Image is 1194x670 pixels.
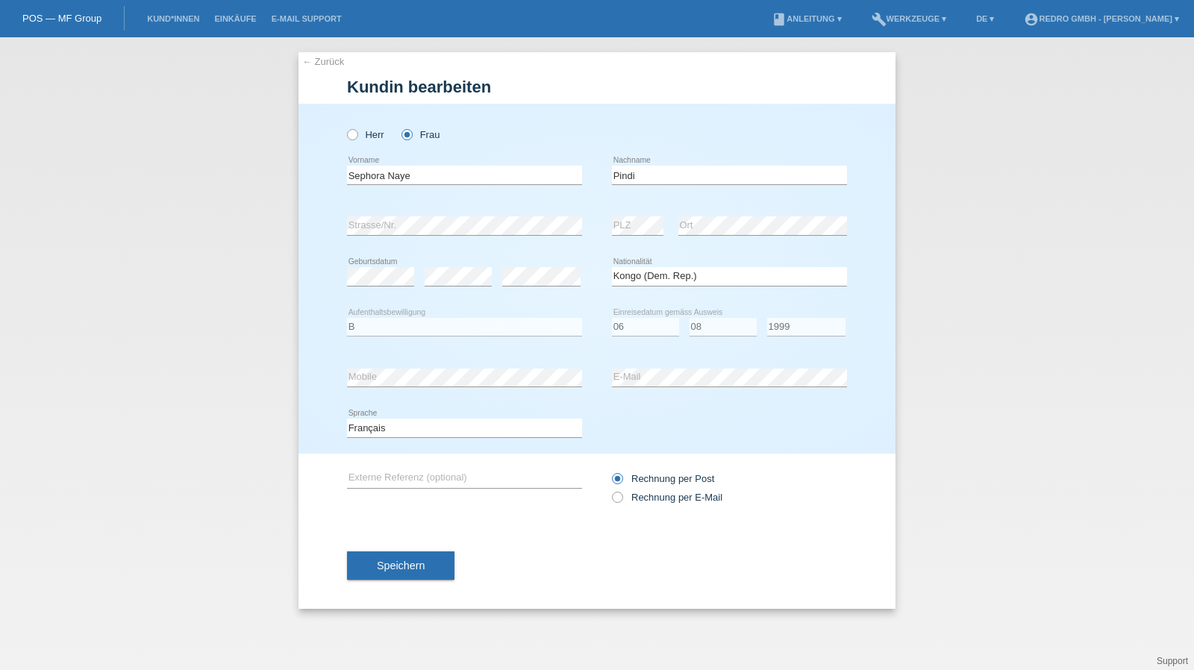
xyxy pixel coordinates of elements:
input: Herr [347,129,357,139]
input: Frau [401,129,411,139]
h1: Kundin bearbeiten [347,78,847,96]
label: Rechnung per Post [612,473,714,484]
i: build [872,12,887,27]
a: ← Zurück [302,56,344,67]
i: book [772,12,787,27]
a: bookAnleitung ▾ [764,14,848,23]
span: Speichern [377,560,425,572]
a: Kund*innen [140,14,207,23]
label: Frau [401,129,440,140]
a: Einkäufe [207,14,263,23]
a: DE ▾ [969,14,1001,23]
a: buildWerkzeuge ▾ [864,14,954,23]
label: Herr [347,129,384,140]
a: Support [1157,656,1188,666]
button: Speichern [347,551,454,580]
a: account_circleRedro GmbH - [PERSON_NAME] ▾ [1016,14,1187,23]
input: Rechnung per E-Mail [612,492,622,510]
input: Rechnung per Post [612,473,622,492]
a: E-Mail Support [264,14,349,23]
i: account_circle [1024,12,1039,27]
label: Rechnung per E-Mail [612,492,722,503]
a: POS — MF Group [22,13,101,24]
